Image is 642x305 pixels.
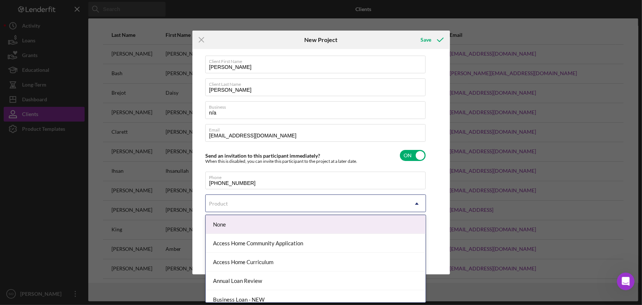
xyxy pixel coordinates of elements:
[209,79,426,87] label: Client Last Name
[206,215,426,234] div: None
[206,159,358,164] div: When this is disabled, you can invite this participant to the project at a later date.
[421,32,431,47] div: Save
[617,273,635,290] iframe: Intercom live chat
[206,253,426,271] div: Access Home Curriculum
[206,234,426,253] div: Access Home Community Application
[209,102,426,110] label: Business
[206,271,426,290] div: Annual Loan Review
[413,32,450,47] button: Save
[206,152,320,159] label: Send an invitation to this participant immediately?
[209,201,228,207] div: Product
[209,172,426,180] label: Phone
[209,56,426,64] label: Client First Name
[304,36,337,43] h6: New Project
[209,125,426,133] label: Email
